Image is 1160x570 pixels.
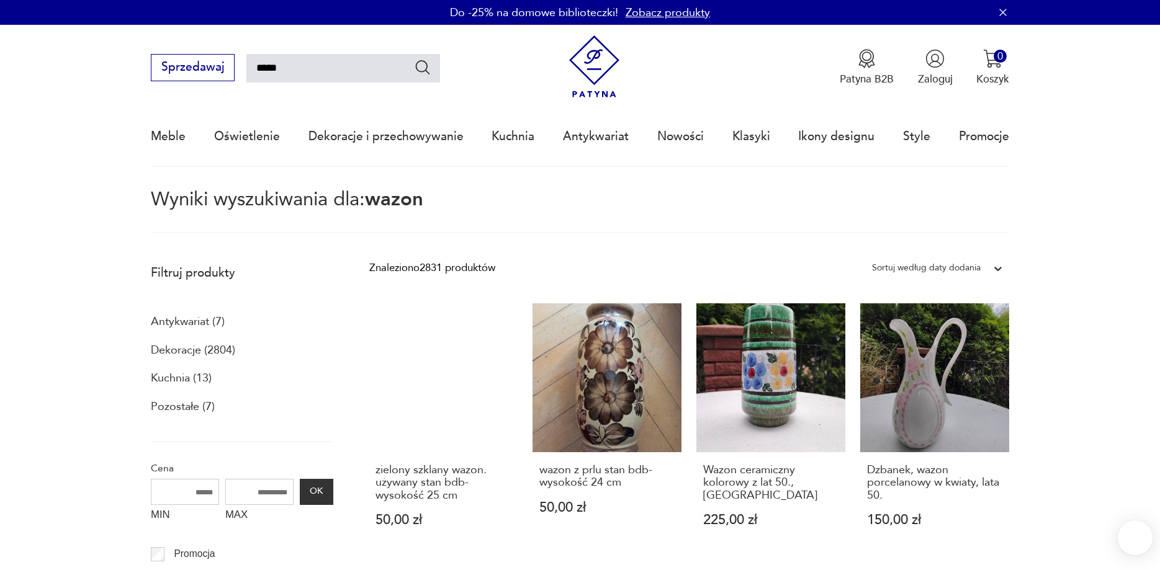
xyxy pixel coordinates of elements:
p: 50,00 zł [375,514,511,527]
p: Patyna B2B [840,72,894,86]
div: Sortuj według daty dodania [872,260,981,276]
p: 50,00 zł [539,501,675,514]
img: Ikona koszyka [983,49,1002,68]
p: Wyniki wyszukiwania dla: [151,190,1009,233]
a: Klasyki [732,108,770,165]
h3: Wazon ceramiczny kolorowy z lat 50., [GEOGRAPHIC_DATA] [703,464,839,502]
a: Ikony designu [798,108,874,165]
a: Wazon ceramiczny kolorowy z lat 50., GermanyWazon ceramiczny kolorowy z lat 50., [GEOGRAPHIC_DATA... [696,303,845,556]
label: MIN [151,505,219,528]
a: Oświetlenie [214,108,280,165]
div: 0 [994,50,1007,63]
span: wazon [365,186,423,212]
a: Promocje [959,108,1009,165]
button: Sprzedawaj [151,54,235,81]
p: 150,00 zł [867,514,1002,527]
h3: zielony szklany wazon. używany stan bdb- wysokość 25 cm [375,464,511,502]
img: Ikonka użytkownika [925,49,945,68]
h3: Dzbanek, wazon porcelanowy w kwiaty, lata 50. [867,464,1002,502]
button: Szukaj [414,58,432,76]
p: Koszyk [976,72,1009,86]
a: Zobacz produkty [626,5,710,20]
label: MAX [225,505,294,528]
div: Znaleziono 2831 produktów [369,260,495,276]
p: Zaloguj [918,72,953,86]
a: Antykwariat (7) [151,311,225,332]
p: Do -25% na domowe biblioteczki! [450,5,618,20]
h3: wazon z prlu stan bdb- wysokość 24 cm [539,464,675,489]
a: zielony szklany wazon. używany stan bdb- wysokość 25 cmzielony szklany wazon. używany stan bdb- w... [369,303,518,556]
p: Promocja [174,546,215,562]
a: Meble [151,108,186,165]
button: Zaloguj [918,49,953,86]
button: Patyna B2B [840,49,894,86]
a: Dekoracje i przechowywanie [308,108,464,165]
a: Nowości [657,108,704,165]
button: 0Koszyk [976,49,1009,86]
p: 225,00 zł [703,514,839,527]
a: Dekoracje (2804) [151,340,235,361]
p: Cena [151,460,333,476]
img: Ikona medalu [857,49,876,68]
a: Pozostałe (7) [151,396,215,417]
iframe: Smartsupp widget button [1118,520,1153,555]
a: Dzbanek, wazon porcelanowy w kwiaty, lata 50.Dzbanek, wazon porcelanowy w kwiaty, lata 50.150,00 zł [860,303,1009,556]
p: Filtruj produkty [151,265,333,281]
a: Sprzedawaj [151,63,235,73]
button: OK [300,479,333,505]
img: Patyna - sklep z meblami i dekoracjami vintage [563,35,626,98]
a: wazon z prlu stan bdb- wysokość 24 cmwazon z prlu stan bdb- wysokość 24 cm50,00 zł [533,303,681,556]
a: Ikona medaluPatyna B2B [840,49,894,86]
a: Style [903,108,930,165]
a: Kuchnia [492,108,534,165]
a: Antykwariat [563,108,629,165]
a: Kuchnia (13) [151,368,212,389]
